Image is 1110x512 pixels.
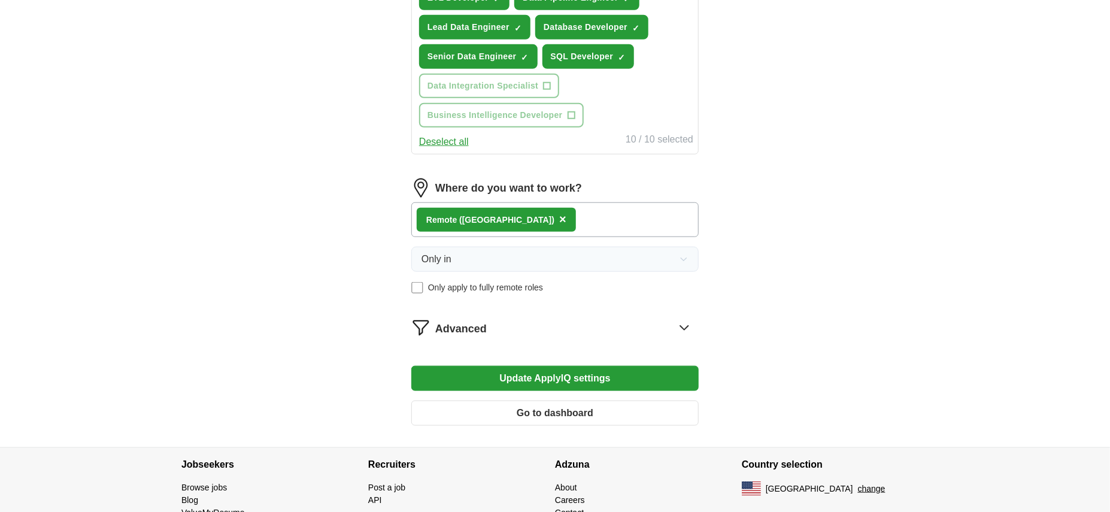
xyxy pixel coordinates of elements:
button: Business Intelligence Developer [419,103,584,128]
div: 10 / 10 selected [626,132,693,149]
img: US flag [742,481,761,496]
h4: Country selection [742,448,929,481]
a: Careers [555,495,585,505]
span: ✓ [514,23,521,33]
input: Only apply to fully remote roles [411,282,423,294]
button: SQL Developer✓ [542,44,635,69]
span: Data Integration Specialist [427,80,538,92]
button: Data Integration Specialist [419,74,559,98]
button: × [559,211,566,229]
span: Senior Data Engineer [427,50,517,63]
button: Senior Data Engineer✓ [419,44,538,69]
button: Go to dashboard [411,401,699,426]
span: Only in [421,252,451,266]
span: Advanced [435,321,487,337]
span: ✓ [618,53,625,62]
button: Update ApplyIQ settings [411,366,699,391]
span: ✓ [521,53,529,62]
span: × [559,213,566,226]
span: ✓ [632,23,639,33]
span: SQL Developer [551,50,614,63]
button: Only in [411,247,699,272]
a: About [555,483,577,492]
span: Only apply to fully remote roles [428,281,543,294]
a: Browse jobs [181,483,227,492]
div: Remote ([GEOGRAPHIC_DATA]) [426,214,554,226]
button: Database Developer✓ [535,15,648,40]
span: Database Developer [544,21,627,34]
img: location.png [411,178,430,198]
button: Deselect all [419,135,469,149]
a: API [368,495,382,505]
label: Where do you want to work? [435,180,582,196]
button: Lead Data Engineer✓ [419,15,530,40]
a: Blog [181,495,198,505]
span: Lead Data Engineer [427,21,509,34]
span: Business Intelligence Developer [427,109,563,122]
a: Post a job [368,483,405,492]
span: [GEOGRAPHIC_DATA] [766,483,853,495]
img: filter [411,318,430,337]
button: change [858,483,885,495]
